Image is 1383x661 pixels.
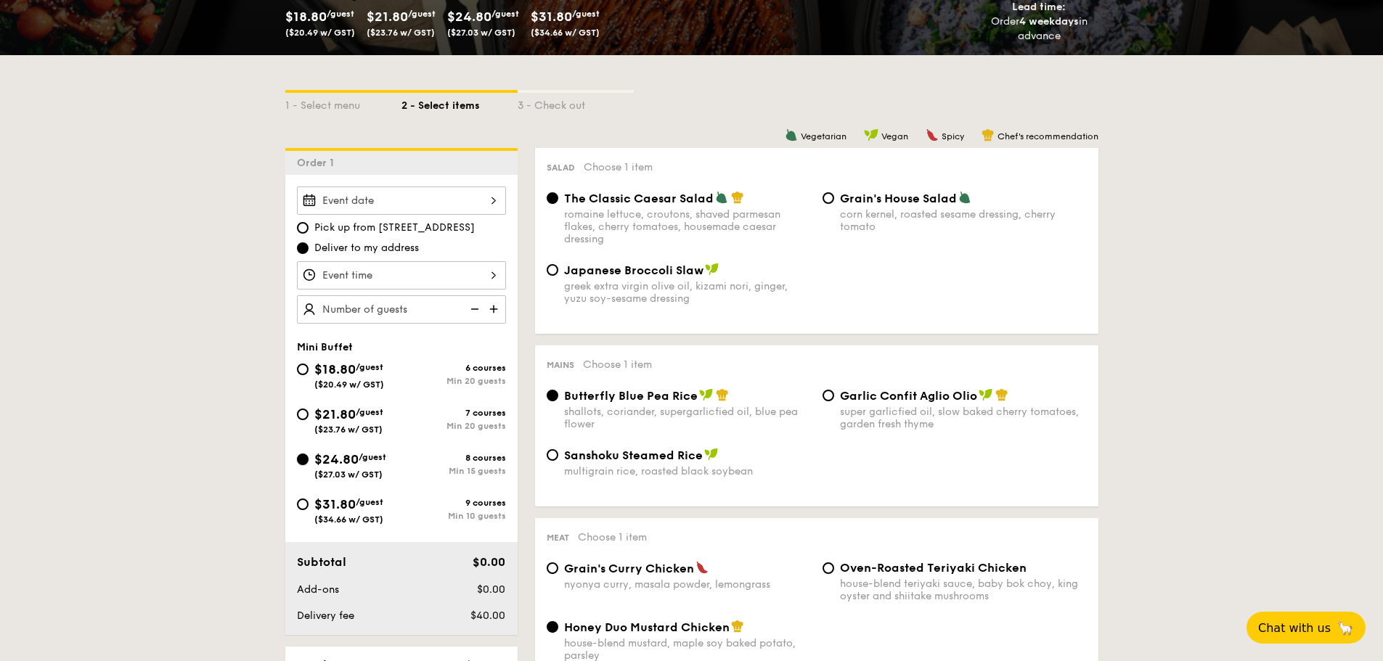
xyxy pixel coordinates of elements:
input: $24.80/guest($27.03 w/ GST)8 coursesMin 15 guests [297,453,309,465]
span: Order 1 [297,157,340,169]
span: Grain's Curry Chicken [564,562,694,575]
img: icon-vegetarian.fe4039eb.svg [785,128,798,141]
img: icon-chef-hat.a58ddaea.svg [995,388,1008,401]
span: $21.80 [314,406,356,422]
div: greek extra virgin olive oil, kizami nori, ginger, yuzu soy-sesame dressing [564,280,811,305]
span: Choose 1 item [578,531,647,543]
span: Choose 1 item [583,358,652,371]
span: Grain's House Salad [840,192,957,205]
span: Meat [547,533,569,543]
span: Salad [547,163,575,173]
span: /guest [572,9,600,19]
div: Min 15 guests [401,466,506,476]
span: Sanshoku Steamed Rice [564,448,703,462]
span: Vegan [881,131,908,141]
span: ($23.76 w/ GST) [367,28,435,38]
div: 2 - Select items [401,93,518,113]
input: Deliver to my address [297,242,309,254]
span: ($20.49 w/ GST) [314,379,384,390]
span: $0.00 [473,555,505,569]
span: Subtotal [297,555,346,569]
span: /guest [359,452,386,462]
span: Lead time: [1012,1,1066,13]
strong: 4 weekdays [1019,15,1079,28]
input: $21.80/guest($23.76 w/ GST)7 coursesMin 20 guests [297,408,309,420]
input: Garlic Confit Aglio Oliosuper garlicfied oil, slow baked cherry tomatoes, garden fresh thyme [823,390,834,401]
input: The Classic Caesar Saladromaine lettuce, croutons, shaved parmesan flakes, cherry tomatoes, house... [547,192,558,204]
img: icon-spicy.37a8142b.svg [926,128,939,141]
span: $0.00 [477,583,505,596]
span: Pick up from [STREET_ADDRESS] [314,221,475,235]
img: icon-chef-hat.a58ddaea.svg [731,191,744,204]
span: 🦙 [1337,620,1354,636]
img: icon-chef-hat.a58ddaea.svg [982,128,995,141]
img: icon-chef-hat.a58ddaea.svg [731,620,744,633]
button: Chat with us🦙 [1247,612,1366,644]
input: $31.80/guest($34.66 w/ GST)9 coursesMin 10 guests [297,498,309,510]
div: romaine lettuce, croutons, shaved parmesan flakes, cherry tomatoes, housemade caesar dressing [564,208,811,245]
div: nyonya curry, masala powder, lemongrass [564,578,811,591]
div: 9 courses [401,498,506,508]
input: Event date [297,186,506,215]
div: 7 courses [401,408,506,418]
span: ($27.03 w/ GST) [447,28,515,38]
img: icon-vegan.f8ff3823.svg [864,128,878,141]
img: icon-vegetarian.fe4039eb.svg [715,191,728,204]
img: icon-add.58712e84.svg [484,295,506,323]
div: super garlicfied oil, slow baked cherry tomatoes, garden fresh thyme [840,406,1087,430]
span: /guest [491,9,519,19]
img: icon-vegan.f8ff3823.svg [705,263,719,276]
span: Spicy [942,131,964,141]
input: $18.80/guest($20.49 w/ GST)6 coursesMin 20 guests [297,364,309,375]
div: 1 - Select menu [285,93,401,113]
span: Oven-Roasted Teriyaki Chicken [840,561,1027,575]
img: icon-reduce.1d2dbef1.svg [462,295,484,323]
span: ($27.03 w/ GST) [314,469,383,480]
span: $31.80 [531,9,572,25]
img: icon-vegan.f8ff3823.svg [699,388,714,401]
div: 3 - Check out [518,93,634,113]
span: /guest [408,9,436,19]
span: $40.00 [470,609,505,622]
span: Japanese Broccoli Slaw [564,263,703,277]
span: $24.80 [314,451,359,467]
span: Chef's recommendation [998,131,1098,141]
img: icon-vegetarian.fe4039eb.svg [958,191,971,204]
span: Garlic Confit Aglio Olio [840,389,977,403]
input: Grain's House Saladcorn kernel, roasted sesame dressing, cherry tomato [823,192,834,204]
span: /guest [356,407,383,417]
div: Min 20 guests [401,376,506,386]
span: /guest [327,9,354,19]
span: /guest [356,497,383,507]
span: ($23.76 w/ GST) [314,424,383,435]
span: Vegetarian [801,131,846,141]
img: icon-vegan.f8ff3823.svg [979,388,993,401]
input: Grain's Curry Chickennyonya curry, masala powder, lemongrass [547,562,558,574]
img: icon-chef-hat.a58ddaea.svg [716,388,729,401]
span: $31.80 [314,496,356,512]
div: 8 courses [401,453,506,463]
div: house-blend teriyaki sauce, baby bok choy, king oyster and shiitake mushrooms [840,578,1087,602]
div: shallots, coriander, supergarlicfied oil, blue pea flower [564,406,811,430]
span: ($34.66 w/ GST) [314,514,383,525]
span: $18.80 [314,361,356,377]
span: Choose 1 item [584,161,653,173]
span: ($34.66 w/ GST) [531,28,600,38]
img: icon-vegan.f8ff3823.svg [704,448,719,461]
div: multigrain rice, roasted black soybean [564,465,811,477]
div: 6 courses [401,363,506,373]
input: Event time [297,261,506,290]
div: Min 20 guests [401,421,506,431]
span: Add-ons [297,583,339,596]
input: Japanese Broccoli Slawgreek extra virgin olive oil, kizami nori, ginger, yuzu soy-sesame dressing [547,264,558,276]
input: Oven-Roasted Teriyaki Chickenhouse-blend teriyaki sauce, baby bok choy, king oyster and shiitake ... [823,562,834,574]
img: icon-spicy.37a8142b.svg [695,561,709,574]
span: ($20.49 w/ GST) [285,28,355,38]
div: Order in advance [974,15,1104,44]
span: Mini Buffet [297,341,353,353]
input: Honey Duo Mustard Chickenhouse-blend mustard, maple soy baked potato, parsley [547,621,558,633]
input: Pick up from [STREET_ADDRESS] [297,222,309,234]
span: $18.80 [285,9,327,25]
span: Honey Duo Mustard Chicken [564,620,730,634]
span: Delivery fee [297,609,354,622]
